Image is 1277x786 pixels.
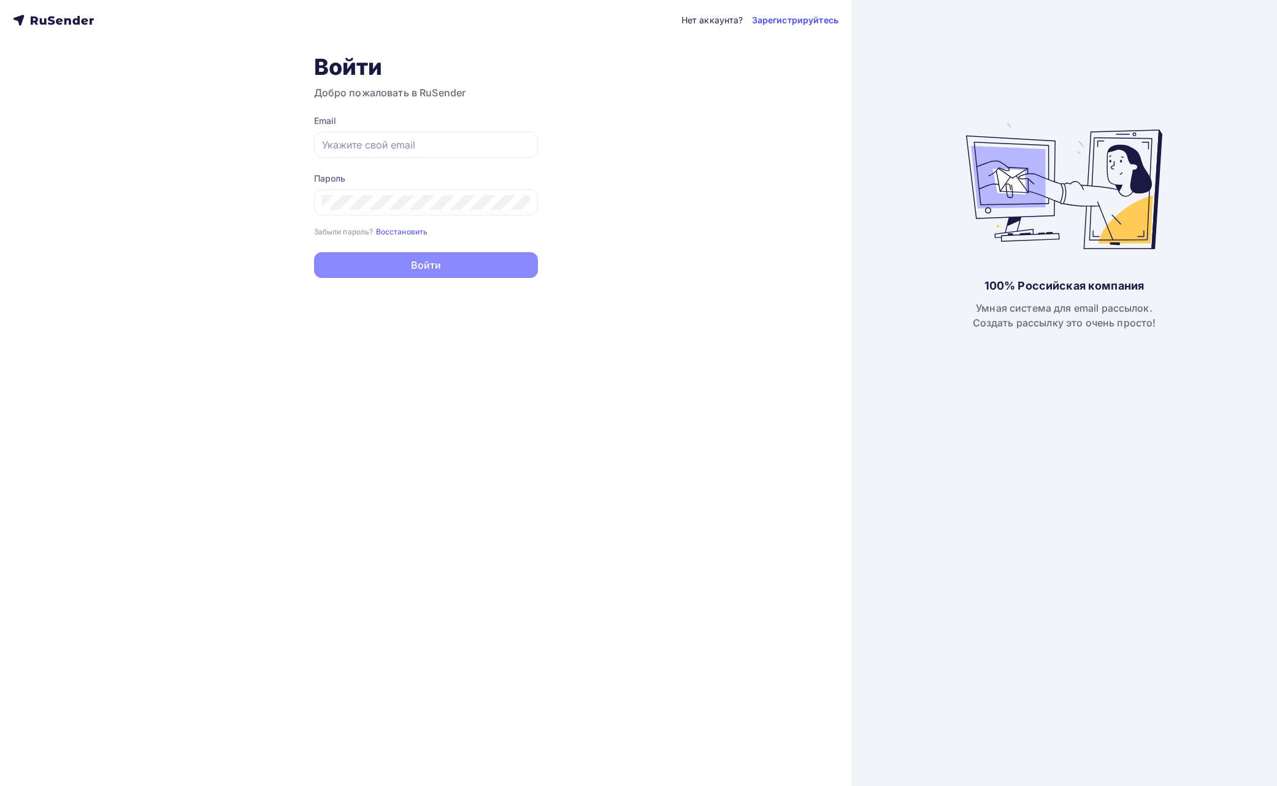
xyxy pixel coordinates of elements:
[984,279,1144,293] div: 100% Российская компания
[314,252,538,278] button: Войти
[314,53,538,80] h1: Войти
[314,85,538,100] h3: Добро пожаловать в RuSender
[376,226,428,236] a: Восстановить
[376,227,428,236] small: Восстановить
[314,115,538,127] div: Email
[314,172,538,185] div: Пароль
[322,137,530,152] input: Укажите свой email
[752,14,838,26] a: Зарегистрируйтесь
[314,227,374,236] small: Забыли пароль?
[973,301,1156,330] div: Умная система для email рассылок. Создать рассылку это очень просто!
[681,14,743,26] div: Нет аккаунта?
